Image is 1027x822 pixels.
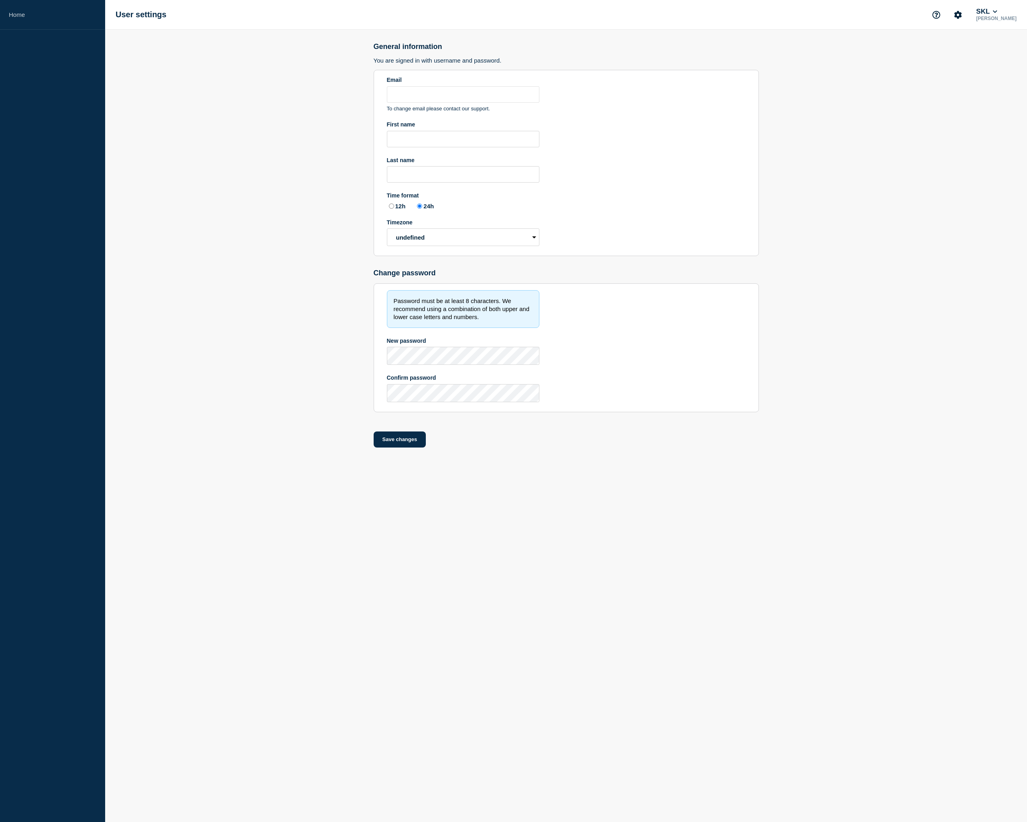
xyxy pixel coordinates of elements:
label: 24h [415,202,434,210]
div: Last name [387,157,539,163]
input: New password [387,347,539,365]
button: Save changes [374,431,426,448]
div: Confirm password [387,374,539,381]
input: Last name [387,166,539,183]
input: 12h [389,203,394,209]
h1: User settings [116,10,167,19]
div: Time format [387,192,539,199]
button: Support [928,6,945,23]
input: Email [387,86,539,103]
input: First name [387,131,539,147]
div: Timezone [387,219,539,226]
div: Email [387,77,539,83]
h2: General information [374,43,759,51]
button: SKL [974,8,999,16]
h3: You are signed in with username and password. [374,57,759,64]
input: Confirm password [387,384,539,402]
p: To change email please contact our support. [387,106,539,112]
h2: Change password [374,269,759,277]
input: 24h [417,203,422,209]
div: New password [387,338,539,344]
label: 12h [387,202,406,210]
p: [PERSON_NAME] [974,16,1018,21]
button: Account settings [950,6,966,23]
div: Password must be at least 8 characters. We recommend using a combination of both upper and lower ... [387,290,539,328]
div: First name [387,121,539,128]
